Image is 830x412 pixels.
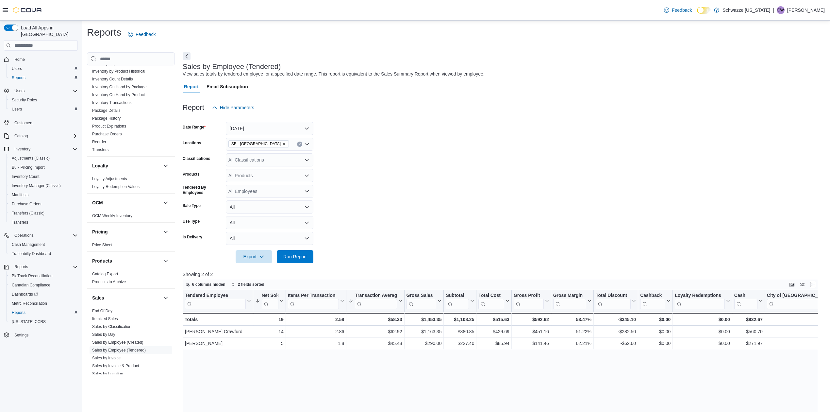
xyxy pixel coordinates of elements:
[226,232,313,245] button: All
[12,132,30,140] button: Catalog
[185,316,251,323] div: Totals
[9,300,50,307] a: Metrc Reconciliation
[596,293,631,309] div: Total Discount
[348,328,402,335] div: $62.92
[1,262,80,271] button: Reports
[7,240,80,249] button: Cash Management
[675,293,725,309] div: Loyalty Redemptions
[92,309,112,313] a: End Of Day
[183,125,206,130] label: Date Range
[4,52,78,357] nav: Complex example
[162,162,170,170] button: Loyalty
[92,131,122,137] span: Purchase Orders
[7,308,80,317] button: Reports
[596,316,636,323] div: -$345.10
[92,348,146,352] a: Sales by Employee (Tendered)
[675,293,730,309] button: Loyalty Redemptions
[9,74,78,82] span: Reports
[9,96,78,104] span: Security Roles
[9,272,78,280] span: BioTrack Reconciliation
[92,214,132,218] a: OCM Weekly Inventory
[478,293,504,309] div: Total Cost
[355,293,397,309] div: Transaction Average
[697,7,711,14] input: Dark Mode
[262,293,278,309] div: Net Sold
[12,273,53,279] span: BioTrack Reconciliation
[9,182,63,190] a: Inventory Manager (Classic)
[92,199,103,206] h3: OCM
[92,132,122,136] a: Purchase Orders
[12,132,78,140] span: Catalog
[92,176,127,181] span: Loyalty Adjustments
[478,293,509,309] button: Total Cost
[297,142,302,147] button: Clear input
[596,293,631,299] div: Total Discount
[183,63,281,71] h3: Sales by Employee (Tendered)
[1,86,80,95] button: Users
[92,116,121,121] a: Package History
[12,292,38,297] span: Dashboards
[183,52,191,60] button: Next
[92,147,108,152] a: Transfers
[514,293,544,309] div: Gross Profit
[14,88,25,94] span: Users
[640,293,665,299] div: Cashback
[183,219,200,224] label: Use Type
[9,250,78,258] span: Traceabilty Dashboard
[92,356,121,360] a: Sales by Invoice
[9,96,40,104] a: Security Roles
[12,220,28,225] span: Transfers
[12,55,78,63] span: Home
[92,108,121,113] a: Package Details
[553,293,586,309] div: Gross Margin
[231,141,281,147] span: SB - [GEOGRAPHIC_DATA]
[92,316,118,321] span: Itemized Sales
[87,270,175,288] div: Products
[9,191,31,199] a: Manifests
[255,316,284,323] div: 19
[12,242,45,247] span: Cash Management
[798,281,806,288] button: Display options
[92,100,132,105] a: Inventory Transactions
[514,293,549,309] button: Gross Profit
[406,293,436,299] div: Gross Sales
[92,229,108,235] h3: Pricing
[734,293,757,309] div: Cash
[183,140,201,146] label: Locations
[9,173,78,180] span: Inventory Count
[183,172,200,177] label: Products
[9,191,78,199] span: Manifests
[283,253,307,260] span: Run Report
[446,293,469,299] div: Subtotal
[12,87,78,95] span: Users
[734,293,763,309] button: Cash
[87,212,175,222] div: OCM
[553,316,591,323] div: 53.47%
[92,258,112,264] h3: Products
[1,131,80,141] button: Catalog
[596,328,636,335] div: -$282.50
[640,293,665,309] div: Cashback
[9,74,28,82] a: Reports
[7,190,80,199] button: Manifests
[12,145,33,153] button: Inventory
[9,290,78,298] span: Dashboards
[183,156,210,161] label: Classifications
[12,165,45,170] span: Bulk Pricing Import
[7,172,80,181] button: Inventory Count
[92,229,160,235] button: Pricing
[7,64,80,73] button: Users
[9,309,28,317] a: Reports
[9,154,78,162] span: Adjustments (Classic)
[92,199,160,206] button: OCM
[640,316,671,323] div: $0.00
[92,280,126,284] a: Products to Archive
[478,316,509,323] div: $515.63
[9,300,78,307] span: Metrc Reconciliation
[14,146,30,152] span: Inventory
[304,189,309,194] button: Open list of options
[734,293,757,299] div: Cash
[7,163,80,172] button: Bulk Pricing Import
[226,122,313,135] button: [DATE]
